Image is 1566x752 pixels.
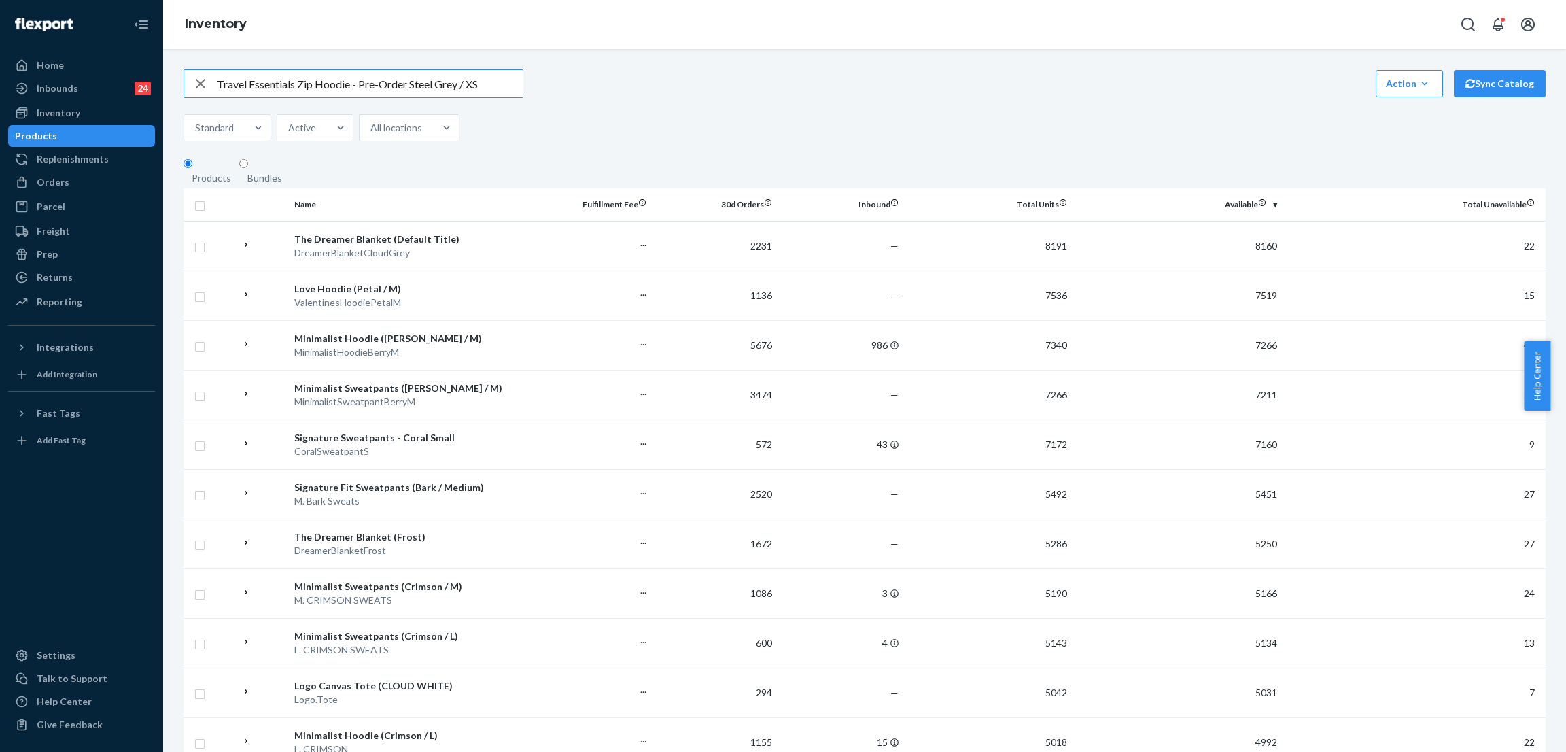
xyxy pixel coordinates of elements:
[1073,188,1283,221] th: Available
[37,649,75,662] div: Settings
[778,188,904,221] th: Inbound
[294,679,520,693] div: Logo Canvas Tote (CLOUD WHITE)
[370,121,422,135] div: All locations
[288,121,316,135] div: Active
[531,534,646,547] p: ...
[128,11,155,38] button: Close Navigation
[1529,439,1535,450] span: 9
[1045,637,1067,649] span: 5143
[239,159,248,168] input: Bundles
[778,568,904,618] td: 3
[8,364,155,386] a: Add Integration
[8,337,155,358] button: Integrations
[1524,341,1550,411] button: Help Center
[890,488,899,500] span: —
[1255,290,1277,301] span: 7519
[294,445,520,458] div: CoralSweatpantS
[531,286,646,299] p: ...
[1524,339,1535,351] span: 41
[37,58,64,72] div: Home
[1455,11,1482,38] button: Open Search Box
[1045,488,1067,500] span: 5492
[1524,637,1535,649] span: 13
[185,16,247,31] a: Inventory
[652,568,778,618] td: 1086
[294,296,520,309] div: ValentinesHoodiePetalM
[37,200,65,213] div: Parcel
[8,267,155,288] a: Returns
[8,125,155,147] a: Products
[8,430,155,451] a: Add Fast Tag
[37,369,97,380] div: Add Integration
[1255,587,1277,599] span: 5166
[1283,188,1546,221] th: Total Unavailable
[8,78,155,99] a: Inbounds24
[8,54,155,76] a: Home
[1255,339,1277,351] span: 7266
[1045,439,1067,450] span: 7172
[531,236,646,250] p: ...
[890,687,899,698] span: —
[1045,587,1067,599] span: 5190
[652,221,778,271] td: 2231
[1454,70,1546,97] button: Sync Catalog
[904,188,1073,221] th: Total Units
[1255,637,1277,649] span: 5134
[8,645,155,666] a: Settings
[531,583,646,597] p: ...
[890,538,899,549] span: —
[1045,339,1067,351] span: 7340
[294,431,520,445] div: Signature Sweatpants - Coral Small
[778,320,904,370] td: 986
[652,519,778,568] td: 1672
[294,693,520,706] div: Logo.Tote
[37,695,92,708] div: Help Center
[8,148,155,170] a: Replenishments
[1524,240,1535,252] span: 22
[1255,687,1277,698] span: 5031
[652,420,778,469] td: 572
[890,389,899,400] span: —
[192,171,231,185] div: Products
[294,233,520,246] div: The Dreamer Blanket (Default Title)
[294,381,520,395] div: Minimalist Sweatpants ([PERSON_NAME] / M)
[890,240,899,252] span: —
[1514,11,1542,38] button: Open account menu
[37,718,103,732] div: Give Feedback
[1524,538,1535,549] span: 27
[1045,290,1067,301] span: 7536
[289,188,525,221] th: Name
[1045,240,1067,252] span: 8191
[316,121,317,135] input: Active
[1045,538,1067,549] span: 5286
[1255,439,1277,450] span: 7160
[37,152,109,166] div: Replenishments
[37,106,80,120] div: Inventory
[652,370,778,420] td: 3474
[8,171,155,193] a: Orders
[1045,389,1067,400] span: 7266
[184,159,192,168] input: Products
[1529,687,1535,698] span: 7
[8,714,155,736] button: Give Feedback
[37,295,82,309] div: Reporting
[531,335,646,349] p: ...
[890,290,899,301] span: —
[8,668,155,689] a: Talk to Support
[37,175,69,189] div: Orders
[174,5,258,44] ol: breadcrumbs
[37,407,80,420] div: Fast Tags
[294,580,520,594] div: Minimalist Sweatpants (Crimson / M)
[1524,587,1535,599] span: 24
[8,403,155,424] button: Fast Tags
[294,494,520,508] div: M. Bark Sweats
[525,188,652,221] th: Fulfillment Fee
[652,188,778,221] th: 30d Orders
[37,224,70,238] div: Freight
[1255,538,1277,549] span: 5250
[8,291,155,313] a: Reporting
[15,18,73,31] img: Flexport logo
[1255,488,1277,500] span: 5451
[531,683,646,696] p: ...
